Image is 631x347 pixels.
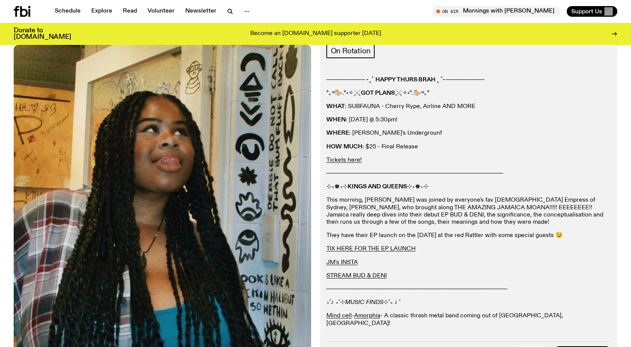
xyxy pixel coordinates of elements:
a: On Rotation [326,44,375,58]
button: On AirMornings with [PERSON_NAME] [432,6,561,17]
p: : [PERSON_NAME]'s Undergrounf [326,130,612,137]
p: ⊹₊♚₊⊹ ⊹₊♚₊⊹ [326,183,612,191]
strong: MUCH [343,144,362,150]
h3: Donate to [DOMAIN_NAME] [14,27,71,40]
p: >> Find all Ify's Music Finds on the official playlist ! << [326,333,612,341]
strong: HOW [326,144,342,150]
strong: WHAT [326,103,345,110]
a: Schedule [50,6,85,17]
span: Support Us [571,8,602,15]
p: - - A classic thrash metal band coming out of [GEOGRAPHIC_DATA], [GEOGRAPHIC_DATA]! [326,312,612,327]
p: This morning, [PERSON_NAME] was joined by everyone's fav [DEMOGRAPHIC_DATA] Empress of Sydney, [P... [326,197,612,226]
a: Mind cell [326,313,352,319]
a: Read [118,6,141,17]
strong: WHEN [326,117,346,123]
p: They have their EP launch on the [DATE] at the red Rattler with some special guests 😉 [326,232,612,239]
button: Support Us [567,6,617,17]
strong: ───────── ˗ˏˋ HAPPY THURS BRAH ˎˊ˗ ───────── [326,77,485,83]
strong: GOT PLANS [361,90,395,96]
p: ───────────────────────────────────────── [326,170,612,177]
p: ₊˚♪ ₊˚⊹ ⊹˚₊ ♪ ˚ [326,299,612,306]
a: Amorphia [354,313,380,319]
p: : SUBFAUNA - Cherry Rype, Airline AND MORE [326,103,612,110]
a: TIX HERE FOR THE EP LAUNCH [326,246,416,252]
a: Newsletter [181,6,221,17]
p: : [DATE] @ 5:30pm! [326,116,612,124]
p: ────────────────────────────────────────── [326,286,612,293]
a: Explore [87,6,117,17]
a: STREAM BUD & DENI [326,273,387,279]
em: MUSIC FINDS [345,299,383,306]
a: JM's INSTA [326,259,358,266]
p: °｡༄🐎.°˖✧⚔️ ⚔️✧˖°.🐎༄｡° [326,90,612,97]
strong: KINGS AND QUEENS [348,184,407,190]
p: : $25 - Final Release [326,143,612,151]
a: Volunteer [143,6,179,17]
p: Become an [DOMAIN_NAME] supporter [DATE] [250,30,381,37]
a: Tickets here! [326,157,362,163]
strong: WHERE [326,130,349,136]
span: On Rotation [331,47,370,55]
